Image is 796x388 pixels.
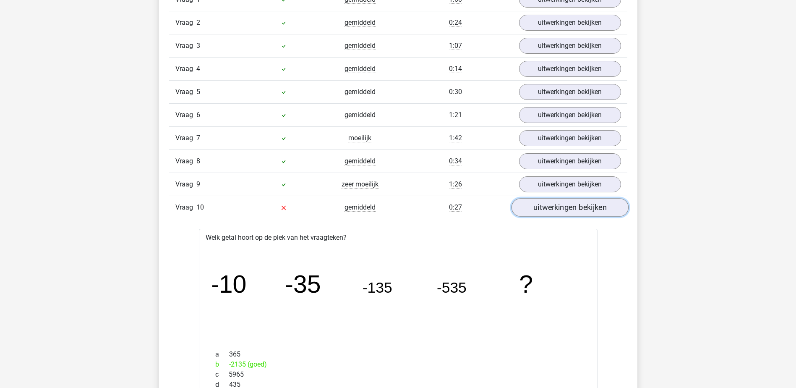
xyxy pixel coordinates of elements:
span: gemiddeld [344,65,376,73]
a: uitwerkingen bekijken [519,107,621,123]
span: 10 [196,203,204,211]
span: Vraag [175,18,196,28]
a: uitwerkingen bekijken [519,130,621,146]
a: uitwerkingen bekijken [519,61,621,77]
a: uitwerkingen bekijken [519,84,621,100]
div: 5965 [209,370,587,380]
span: 8 [196,157,200,165]
tspan: -10 [211,270,246,298]
a: uitwerkingen bekijken [519,38,621,54]
span: 1:07 [449,42,462,50]
a: uitwerkingen bekijken [519,153,621,169]
span: Vraag [175,41,196,51]
span: 0:14 [449,65,462,73]
tspan: -135 [362,279,392,296]
span: gemiddeld [344,111,376,119]
span: zeer moeilijk [342,180,378,189]
span: 7 [196,134,200,142]
span: 1:21 [449,111,462,119]
span: 4 [196,65,200,73]
span: b [215,359,229,370]
span: 5 [196,88,200,96]
span: Vraag [175,156,196,166]
span: a [215,349,229,359]
div: -2135 (goed) [209,359,587,370]
span: 1:26 [449,180,462,189]
span: Vraag [175,179,196,189]
tspan: ? [519,270,533,298]
span: 3 [196,42,200,50]
span: moeilijk [348,134,371,142]
span: 0:30 [449,88,462,96]
tspan: -535 [436,279,466,296]
a: uitwerkingen bekijken [519,15,621,31]
a: uitwerkingen bekijken [511,199,628,217]
span: 9 [196,180,200,188]
span: 0:27 [449,203,462,212]
span: Vraag [175,110,196,120]
span: gemiddeld [344,157,376,165]
span: Vraag [175,64,196,74]
span: 0:34 [449,157,462,165]
span: gemiddeld [344,18,376,27]
div: 365 [209,349,587,359]
span: 6 [196,111,200,119]
span: Vraag [175,133,196,143]
span: Vraag [175,87,196,97]
span: 1:42 [449,134,462,142]
span: Vraag [175,202,196,212]
tspan: -35 [285,270,321,298]
span: 2 [196,18,200,26]
span: gemiddeld [344,42,376,50]
span: gemiddeld [344,88,376,96]
a: uitwerkingen bekijken [519,176,621,192]
span: 0:24 [449,18,462,27]
span: c [215,370,229,380]
span: gemiddeld [344,203,376,212]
